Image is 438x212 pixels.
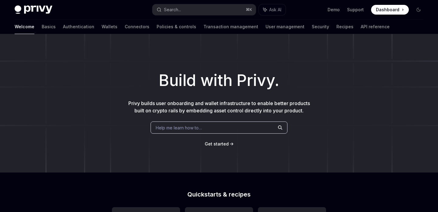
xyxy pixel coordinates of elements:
[164,6,181,13] div: Search...
[328,7,340,13] a: Demo
[266,19,304,34] a: User management
[336,19,353,34] a: Recipes
[125,19,149,34] a: Connectors
[205,141,229,147] a: Get started
[42,19,56,34] a: Basics
[15,5,52,14] img: dark logo
[128,100,310,114] span: Privy builds user onboarding and wallet infrastructure to enable better products built on crypto ...
[376,7,399,13] span: Dashboard
[15,19,34,34] a: Welcome
[312,19,329,34] a: Security
[259,4,286,15] button: Ask AI
[10,69,428,92] h1: Build with Privy.
[102,19,117,34] a: Wallets
[156,125,202,131] span: Help me learn how to…
[63,19,94,34] a: Authentication
[347,7,364,13] a: Support
[157,19,196,34] a: Policies & controls
[246,7,252,12] span: ⌘ K
[152,4,255,15] button: Search...⌘K
[203,19,258,34] a: Transaction management
[371,5,409,15] a: Dashboard
[112,191,326,197] h2: Quickstarts & recipes
[269,7,281,13] span: Ask AI
[361,19,390,34] a: API reference
[414,5,423,15] button: Toggle dark mode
